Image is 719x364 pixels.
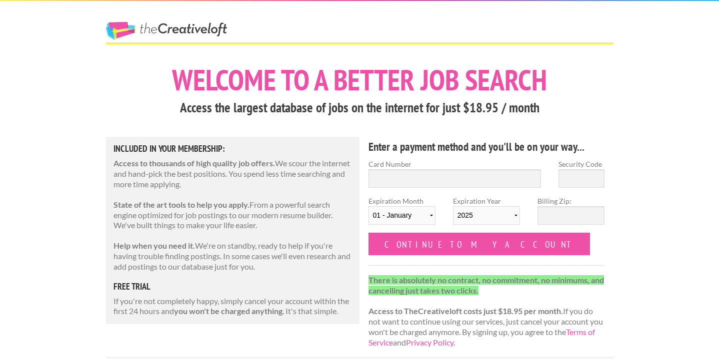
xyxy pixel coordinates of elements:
strong: you won't be charged anything [174,306,282,316]
p: If you're not completely happy, simply cancel your account within the first 24 hours and . It's t... [113,296,352,317]
h1: Welcome to a better job search [106,65,613,94]
strong: State of the art tools to help you apply. [113,200,249,209]
label: Expiration Year [453,196,520,233]
a: Privacy Policy [406,338,453,347]
p: We scour the internet and hand-pick the best positions. You spend less time searching and more ti... [113,158,352,189]
input: Continue to my account [368,233,590,255]
h5: Included in Your Membership: [113,144,352,153]
select: Expiration Month [368,206,435,225]
label: Security Code [558,159,604,169]
a: Terms of Service [368,327,595,347]
p: From a powerful search engine optimized for job postings to our modern resume builder. We've buil... [113,200,352,231]
label: Card Number [368,159,541,169]
label: Expiration Month [368,196,435,233]
p: If you do not want to continue using our services, just cancel your account you won't be charged ... [368,275,605,348]
strong: Access to thousands of high quality job offers. [113,158,275,168]
select: Expiration Year [453,206,520,225]
label: Billing Zip: [537,196,604,206]
h5: free trial [113,282,352,291]
strong: Access to TheCreativeloft costs just $18.95 per month. [368,306,563,316]
a: The Creative Loft [106,22,227,40]
p: We're on standby, ready to help if you're having trouble finding postings. In some cases we'll ev... [113,241,352,272]
strong: Help when you need it. [113,241,195,250]
h4: Enter a payment method and you'll be on your way... [368,139,605,155]
strong: There is absolutely no contract, no commitment, no minimums, and cancelling just takes two clicks. [368,275,604,295]
h3: Access the largest database of jobs on the internet for just $18.95 / month [106,98,613,117]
